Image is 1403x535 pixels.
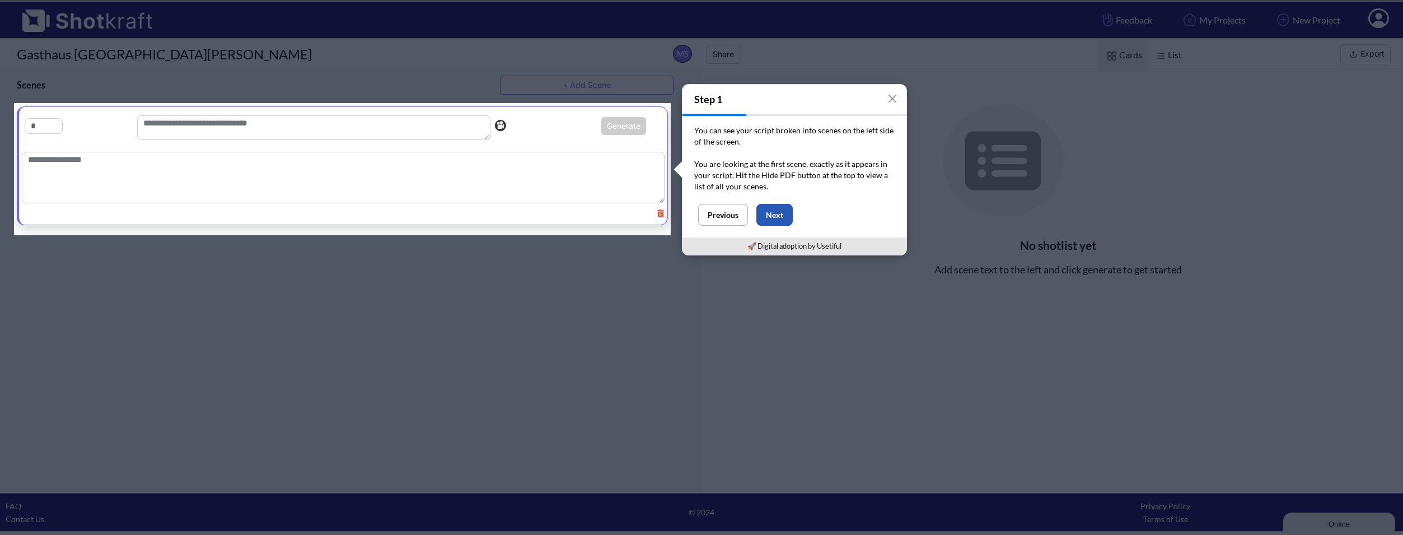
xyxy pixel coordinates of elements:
[747,241,841,250] a: 🚀 Digital adoption by Usetiful
[682,85,906,114] h4: Step 1
[698,204,748,226] button: Previous
[694,125,895,159] p: You can see your script broken into scenes on the left side of the screen.
[8,10,104,18] div: Online
[694,159,895,192] p: You are looking at the first scene, exactly as it appears in your script. Hit the Hide PDF button...
[756,204,793,226] button: Next
[601,117,646,135] button: Generate
[492,117,508,134] img: Camera Icon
